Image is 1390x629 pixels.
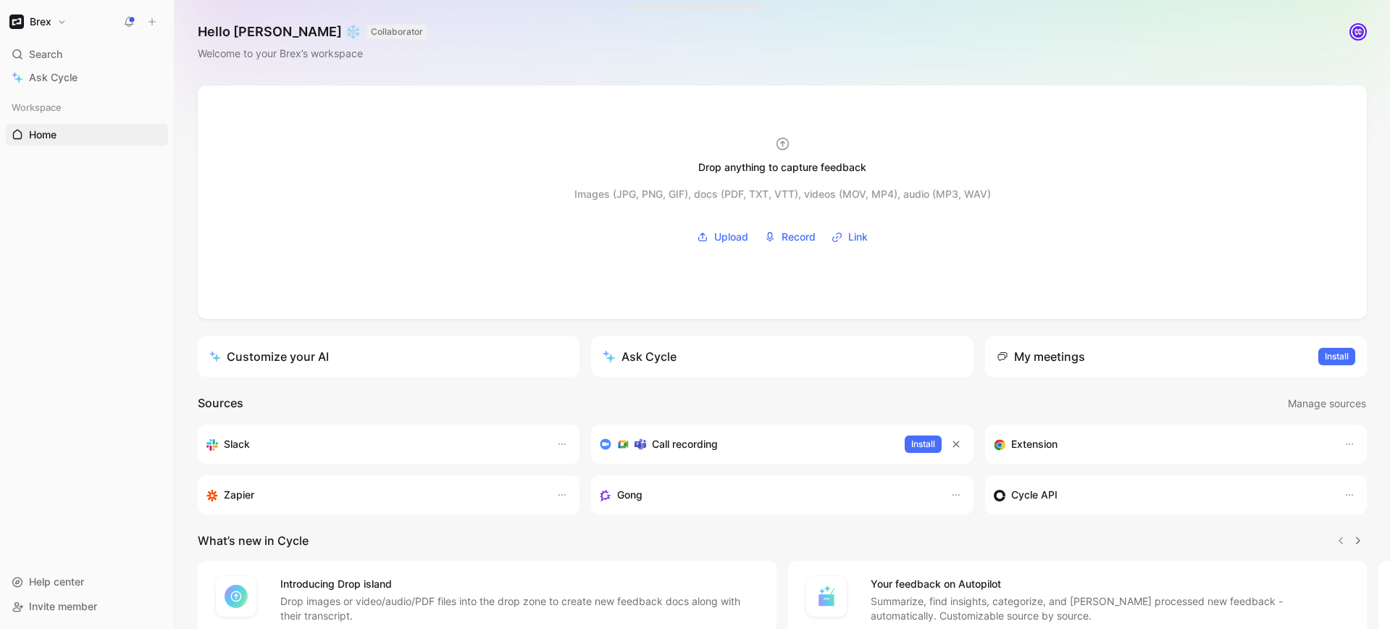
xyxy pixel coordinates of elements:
span: Record [782,228,816,246]
h2: What’s new in Cycle [198,532,309,549]
span: Home [29,128,56,142]
span: Search [29,46,62,63]
div: Search [6,43,168,65]
span: Invite member [29,600,97,612]
h1: Brex [30,15,51,28]
div: Workspace [6,96,168,118]
h3: Slack [224,436,250,453]
span: Workspace [12,100,62,114]
span: Help center [29,575,84,588]
h3: Call recording [652,436,718,453]
div: Capture feedback from your incoming calls [600,486,935,504]
button: Install [1318,348,1355,365]
img: avatar [1351,25,1365,39]
button: COLLABORATOR [367,25,427,39]
div: Invite member [6,596,168,617]
span: Manage sources [1288,395,1366,412]
div: Welcome to your Brex’s workspace [198,45,427,62]
p: Drop images or video/audio/PDF files into the drop zone to create new feedback docs along with th... [280,594,759,623]
h2: Sources [198,394,243,413]
div: Record & transcribe meetings from Zoom, Meet & Teams. [600,436,892,453]
div: Capture feedback from thousands of sources with Zapier (survey results, recordings, sheets, etc). [206,486,542,504]
button: Upload [692,226,753,248]
span: Link [848,228,868,246]
div: Capture feedback from anywhere on the web [994,436,1329,453]
h3: Zapier [224,486,254,504]
span: Install [911,437,935,451]
button: BrexBrex [6,12,70,32]
span: Ask Cycle [29,69,78,86]
a: Ask Cycle [6,67,168,88]
button: Ask Cycle [591,336,973,377]
button: Manage sources [1287,394,1367,413]
img: Brex [9,14,24,29]
h1: Hello [PERSON_NAME] ❄️ [198,23,427,41]
span: Upload [714,228,748,246]
button: Record [759,226,821,248]
h3: Gong [617,486,642,504]
span: Install [1325,349,1349,364]
a: Customize your AI [198,336,579,377]
div: Sync your customers, send feedback and get updates in Slack [206,436,542,453]
div: Sync customers & send feedback from custom sources. Get inspired by our favorite use case [994,486,1329,504]
h3: Extension [1011,436,1058,453]
h4: Introducing Drop island [280,575,759,593]
a: Home [6,124,168,146]
div: Drop anything to capture feedback [698,159,866,176]
div: Customize your AI [209,348,329,365]
div: Ask Cycle [603,348,677,365]
div: My meetings [997,348,1085,365]
div: Images (JPG, PNG, GIF), docs (PDF, TXT, VTT), videos (MOV, MP4), audio (MP3, WAV) [574,186,991,203]
h3: Cycle API [1011,486,1058,504]
h4: Your feedback on Autopilot [871,575,1349,593]
button: Link [826,226,873,248]
button: Install [905,436,942,453]
p: Summarize, find insights, categorize, and [PERSON_NAME] processed new feedback - automatically. C... [871,594,1349,623]
div: Help center [6,571,168,593]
